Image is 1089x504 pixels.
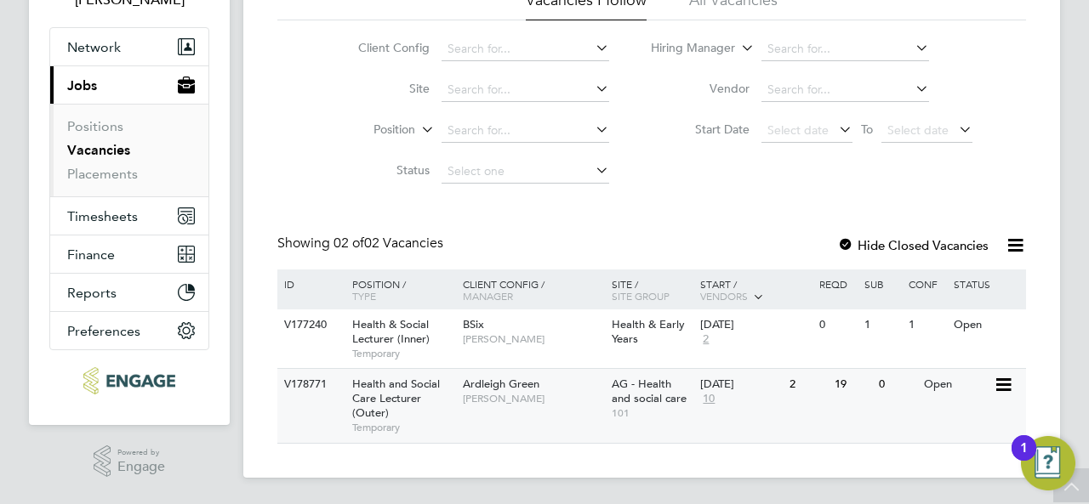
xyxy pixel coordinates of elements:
[339,269,459,310] div: Position /
[50,197,208,235] button: Timesheets
[612,317,685,346] span: Health & Early Years
[332,40,430,55] label: Client Config
[815,309,859,341] div: 0
[612,406,693,420] span: 101
[696,269,815,312] div: Start /
[761,37,929,61] input: Search for...
[352,421,454,434] span: Temporary
[652,122,750,137] label: Start Date
[463,317,484,331] span: BSix
[949,269,1023,298] div: Status
[94,445,166,478] a: Powered byEngage
[1021,436,1075,490] button: Open Resource Center, 1 new notification
[50,312,208,349] button: Preferences
[117,445,165,460] span: Powered by
[277,235,447,252] div: Showing
[904,269,949,298] div: Conf
[352,347,454,360] span: Temporary
[875,369,919,400] div: 0
[463,289,513,303] span: Manager
[83,367,174,394] img: ncclondon-logo-retina.png
[700,332,711,347] span: 2
[830,369,875,400] div: 19
[652,81,750,96] label: Vendor
[280,269,339,298] div: ID
[334,235,443,252] span: 02 Vacancies
[352,317,430,346] span: Health & Social Lecturer (Inner)
[334,235,364,252] span: 02 of
[949,309,1023,341] div: Open
[50,66,208,104] button: Jobs
[49,367,209,394] a: Go to home page
[463,392,603,405] span: [PERSON_NAME]
[332,162,430,178] label: Status
[442,160,609,184] input: Select one
[67,208,138,224] span: Timesheets
[463,377,539,391] span: Ardleigh Green
[887,122,949,138] span: Select date
[50,28,208,65] button: Network
[637,40,735,57] label: Hiring Manager
[67,166,138,182] a: Placements
[50,104,208,196] div: Jobs
[761,78,929,102] input: Search for...
[280,369,339,400] div: V178771
[607,269,697,310] div: Site /
[815,269,859,298] div: Reqd
[612,289,670,303] span: Site Group
[860,309,904,341] div: 1
[50,235,208,273] button: Finance
[67,77,97,93] span: Jobs
[117,460,165,474] span: Engage
[856,118,878,140] span: To
[612,377,687,405] span: AG - Health and social care
[67,285,117,301] span: Reports
[280,309,339,341] div: V177240
[767,122,829,138] span: Select date
[67,39,121,55] span: Network
[700,392,717,406] span: 10
[785,369,830,400] div: 2
[459,269,607,310] div: Client Config /
[352,289,376,303] span: Type
[860,269,904,298] div: Sub
[700,289,748,303] span: Vendors
[442,119,609,143] input: Search for...
[352,377,440,420] span: Health and Social Care Lecturer (Outer)
[1020,448,1028,470] div: 1
[67,118,123,134] a: Positions
[67,246,115,263] span: Finance
[442,37,609,61] input: Search for...
[700,377,781,392] div: [DATE]
[463,332,603,346] span: [PERSON_NAME]
[442,78,609,102] input: Search for...
[67,142,130,158] a: Vacancies
[920,369,994,400] div: Open
[837,237,989,253] label: Hide Closed Vacancies
[332,81,430,96] label: Site
[317,122,415,139] label: Position
[50,274,208,311] button: Reports
[67,323,140,339] span: Preferences
[904,309,949,341] div: 1
[700,318,811,332] div: [DATE]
